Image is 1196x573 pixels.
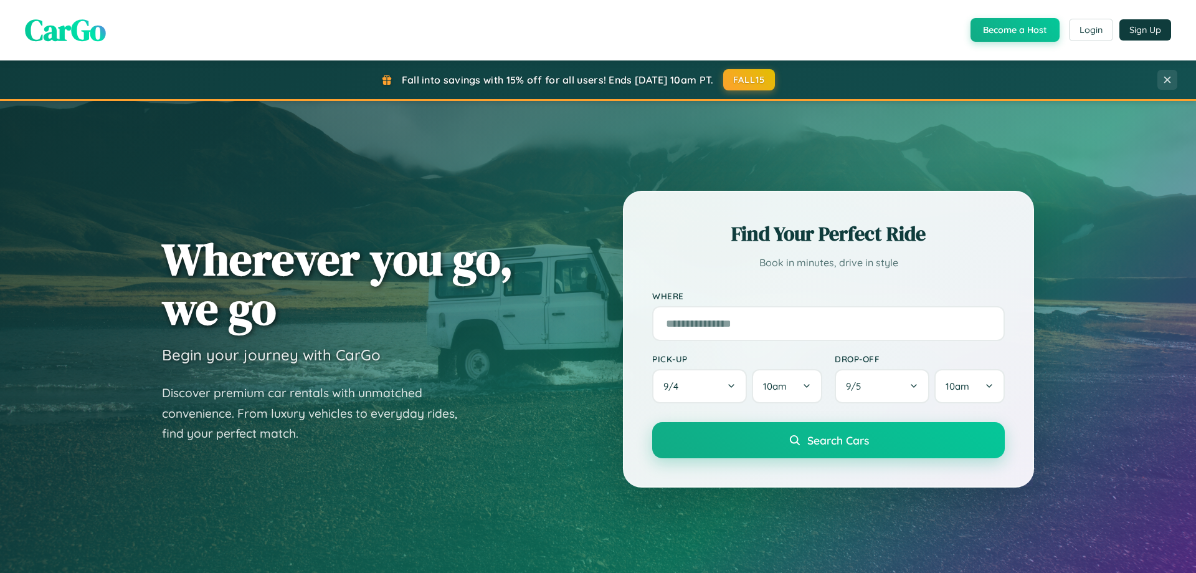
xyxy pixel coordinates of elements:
[652,291,1005,301] label: Where
[162,345,381,364] h3: Begin your journey with CarGo
[652,220,1005,248] h2: Find Your Perfect Ride
[835,354,1005,364] label: Drop-off
[663,380,685,392] span: 9 / 4
[846,380,867,392] span: 9 / 5
[946,380,969,392] span: 10am
[652,369,747,403] button: 9/4
[652,354,822,364] label: Pick-up
[652,254,1005,272] p: Book in minutes, drive in style
[835,369,929,403] button: 9/5
[162,383,473,444] p: Discover premium car rentals with unmatched convenience. From luxury vehicles to everyday rides, ...
[752,369,822,403] button: 10am
[1069,19,1113,41] button: Login
[971,18,1060,42] button: Become a Host
[723,69,776,90] button: FALL15
[807,433,869,447] span: Search Cars
[652,422,1005,458] button: Search Cars
[25,9,106,51] span: CarGo
[1119,19,1171,41] button: Sign Up
[402,74,714,86] span: Fall into savings with 15% off for all users! Ends [DATE] 10am PT.
[162,234,513,333] h1: Wherever you go, we go
[763,380,787,392] span: 10am
[934,369,1005,403] button: 10am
